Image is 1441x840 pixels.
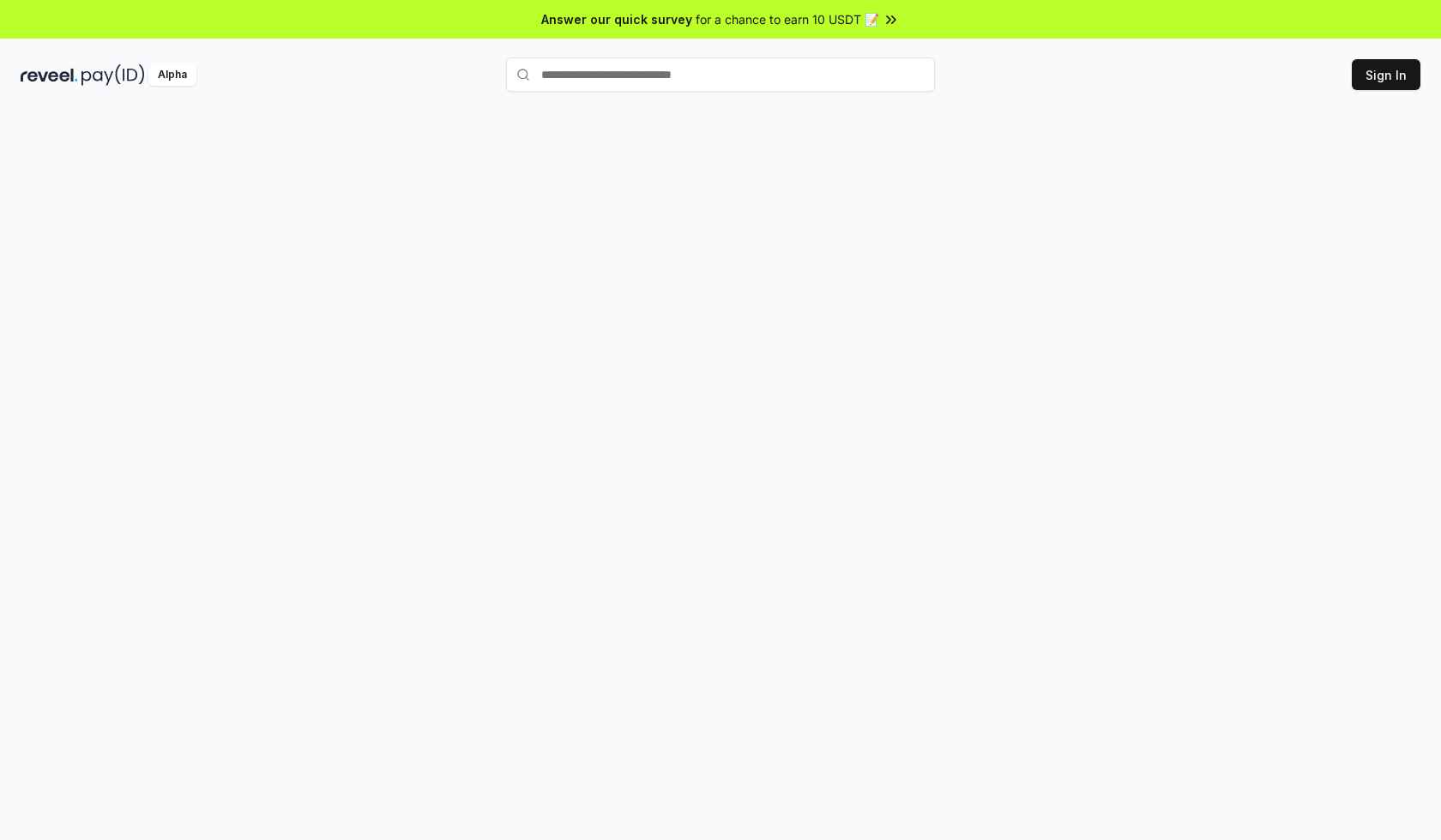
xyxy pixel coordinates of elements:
[1352,59,1420,90] button: Sign In
[81,64,145,86] img: pay_id
[21,64,78,86] img: reveel_dark
[541,10,692,28] span: Answer our quick survey
[148,64,196,86] div: Alpha
[696,10,879,28] span: for a chance to earn 10 USDT 📝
